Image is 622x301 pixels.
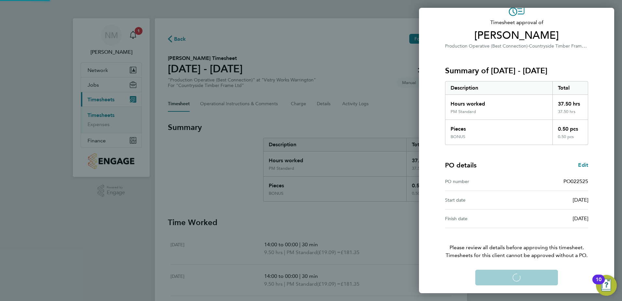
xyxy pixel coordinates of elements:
div: 0.50 pcs [552,120,588,134]
a: Edit [578,161,588,169]
button: Open Resource Center, 10 new notifications [596,275,617,296]
div: 0.50 pcs [552,134,588,145]
div: [DATE] [517,215,588,222]
span: Production Operative (Best Connection) [445,43,528,49]
div: BONUS [451,134,465,139]
div: Total [552,81,588,94]
div: 37.50 hrs [552,95,588,109]
div: Hours worked [445,95,552,109]
span: Timesheets for this client cannot be approved without a PO. [437,251,596,259]
h3: Summary of [DATE] - [DATE] [445,65,588,76]
div: Finish date [445,215,517,222]
div: [DATE] [517,196,588,204]
div: Pieces [445,120,552,134]
p: Please review all details before approving this timesheet. [437,228,596,259]
span: Edit [578,162,588,168]
div: Start date [445,196,517,204]
span: Countryside Timber Frame Ltd [529,43,592,49]
span: Timesheet approval of [445,19,588,26]
div: Description [445,81,552,94]
span: PO022525 [563,178,588,184]
div: 10 [596,279,602,288]
span: [PERSON_NAME] [445,29,588,42]
div: PM Standard [451,109,476,114]
span: · [528,43,529,49]
div: 37.50 hrs [552,109,588,120]
div: Summary of 18 - 24 Aug 2025 [445,81,588,145]
div: PO number [445,178,517,185]
h4: PO details [445,161,477,170]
